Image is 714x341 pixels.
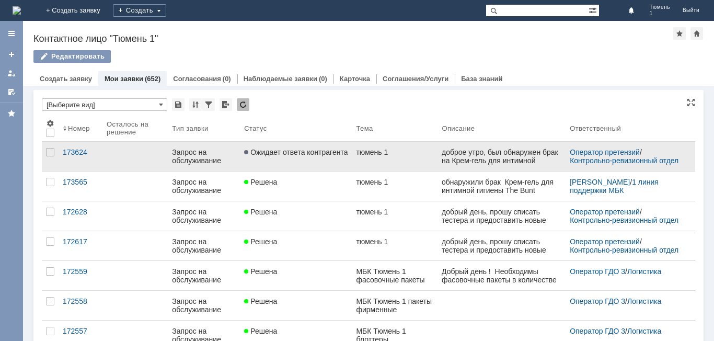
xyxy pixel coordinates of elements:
div: (652) [145,75,160,83]
div: Экспорт списка [220,98,232,111]
span: Решена [244,297,277,305]
a: Мои согласования [3,84,20,100]
div: Запрос на обслуживание [172,267,236,284]
a: 173565 [59,172,102,201]
div: На всю страницу [687,98,695,107]
a: Логистика [627,267,661,276]
a: Оператор ГДО 3 [570,327,625,335]
span: Ожидает ответа контрагента [244,148,348,156]
span: Решена [244,208,277,216]
div: 173565 [63,178,98,186]
a: тюмень 1 [352,231,437,260]
a: Решена [240,201,352,231]
a: Решена [240,261,352,290]
a: Логистика [627,297,661,305]
span: Решена [244,178,277,186]
th: Тема [352,115,437,142]
a: тюмень 1 [352,201,437,231]
div: Обновлять список [237,98,249,111]
div: Запрос на обслуживание [172,148,236,165]
a: Оператор ГДО 3 [570,297,625,305]
a: Запрос на обслуживание [168,142,240,171]
a: Карточка [340,75,370,83]
div: Сохранить вид [172,98,185,111]
span: Решена [244,237,277,246]
div: 173624 [63,148,98,156]
div: / [570,148,683,165]
div: Осталось на решение [107,120,155,136]
div: тюмень 1 [356,148,433,156]
div: Контактное лицо "Тюмень 1" [33,33,673,44]
div: Запрос на обслуживание [172,237,236,254]
div: Запрос на обслуживание [172,178,236,195]
a: Запрос на обслуживание [168,231,240,260]
div: Запрос на обслуживание [172,208,236,224]
div: Фильтрация... [202,98,215,111]
img: logo [13,6,21,15]
th: Осталось на решение [102,115,168,142]
div: Запрос на обслуживание [172,297,236,314]
a: Оператор ГДО 3 [570,267,625,276]
th: Номер [59,115,102,142]
a: Ожидает ответа контрагента [240,142,352,171]
div: Добавить в избранное [673,27,686,40]
a: Согласования [173,75,221,83]
a: Наблюдаемые заявки [244,75,317,83]
a: Оператор претензий [570,148,640,156]
a: Логистика [627,327,661,335]
a: Решена [240,291,352,320]
div: / [570,208,683,224]
span: 1 [650,10,670,17]
span: Тюмень [650,4,670,10]
a: 1 линия поддержки МБК [570,178,661,195]
div: Сделать домашней страницей [690,27,703,40]
a: База знаний [461,75,502,83]
div: 172559 [63,267,98,276]
a: Оператор претензий [570,237,640,246]
div: тюмень 1 [356,208,433,216]
div: тюмень 1 [356,178,433,186]
a: Создать заявку [40,75,92,83]
a: 172558 [59,291,102,320]
a: тюмень 1 [352,172,437,201]
div: Тип заявки [172,124,208,132]
span: Настройки [46,119,54,128]
div: Номер [68,124,90,132]
div: (0) [223,75,231,83]
a: Запрос на обслуживание [168,261,240,290]
div: / [570,297,683,305]
a: Мои заявки [105,75,143,83]
div: / [570,267,683,276]
a: Запрос на обслуживание [168,172,240,201]
div: Статус [244,124,267,132]
span: Расширенный поиск [589,5,599,15]
a: Перейти на домашнюю страницу [13,6,21,15]
a: [PERSON_NAME] [570,178,630,186]
div: тюмень 1 [356,237,433,246]
a: 172559 [59,261,102,290]
div: 172628 [63,208,98,216]
th: Статус [240,115,352,142]
a: тюмень 1 [352,142,437,171]
div: 172558 [63,297,98,305]
div: Ответственный [570,124,621,132]
a: Контрольно-ревизионный отдел [570,216,678,224]
a: Мои заявки [3,65,20,82]
div: 172557 [63,327,98,335]
div: Описание [442,124,475,132]
a: МБК Тюмень 1 пакеты фирменные [352,291,437,320]
span: Решена [244,327,277,335]
a: Контрольно-ревизионный отдел [570,246,678,254]
div: Сортировка... [189,98,202,111]
th: Тип заявки [168,115,240,142]
a: Создать заявку [3,46,20,63]
span: Решена [244,267,277,276]
div: (0) [319,75,327,83]
a: 172628 [59,201,102,231]
a: Решена [240,172,352,201]
a: Запрос на обслуживание [168,291,240,320]
div: Тема [356,124,373,132]
div: 172617 [63,237,98,246]
div: Создать [113,4,166,17]
div: МБК Тюмень 1 пакеты фирменные [356,297,433,314]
